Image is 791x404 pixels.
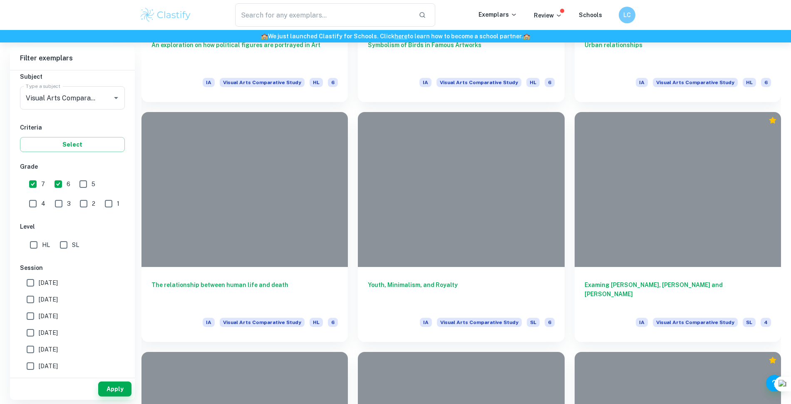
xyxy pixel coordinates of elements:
span: [DATE] [39,328,58,337]
button: Select [20,137,125,152]
div: Premium [769,116,777,125]
h6: Criteria [20,123,125,132]
span: IA [636,78,648,87]
span: Visual Arts Comparative Study [436,78,521,87]
h6: Urban relationships [585,40,771,68]
span: IA [419,78,431,87]
span: 4 [41,199,45,208]
p: Review [534,11,562,20]
span: 2 [92,199,95,208]
span: HL [310,318,323,327]
a: here [394,33,407,40]
h6: Level [20,222,125,231]
span: SL [527,318,540,327]
h6: Filter exemplars [10,47,135,70]
a: Schools [579,12,602,18]
span: 6 [328,318,338,327]
span: IA [420,318,432,327]
h6: Symbolism of Birds in Famous Artworks [368,40,554,68]
button: Help and Feedback [766,375,783,392]
span: 6 [545,318,555,327]
h6: An exploration on how political figures are portrayed in Art [151,40,338,68]
span: [DATE] [39,312,58,321]
a: The relationship between human life and deathIAVisual Arts Comparative StudyHL6 [141,112,348,342]
div: Premium [769,356,777,364]
h6: Examing [PERSON_NAME], [PERSON_NAME] and [PERSON_NAME] [585,280,771,308]
h6: We just launched Clastify for Schools. Click to learn how to become a school partner. [2,32,789,41]
span: [DATE] [39,362,58,371]
span: 5 [92,180,95,189]
a: Examing [PERSON_NAME], [PERSON_NAME] and [PERSON_NAME]IAVisual Arts Comparative StudySL4 [575,112,781,342]
a: Youth, Minimalism, and RoyaltyIAVisual Arts Comparative StudySL6 [358,112,564,342]
span: 6 [761,78,771,87]
button: LC [619,7,635,23]
span: [DATE] [39,278,58,287]
span: [DATE] [39,295,58,304]
span: 4 [761,318,771,327]
span: Visual Arts Comparative Study [220,318,305,327]
span: IA [203,318,215,327]
img: Clastify logo [139,7,192,23]
button: Open [110,92,122,104]
span: HL [526,78,540,87]
span: [DATE] [39,345,58,354]
span: 🏫 [261,33,268,40]
span: Visual Arts Comparative Study [653,318,738,327]
span: IA [203,78,215,87]
span: Visual Arts Comparative Study [220,78,305,87]
span: 1 [117,199,119,208]
p: Exemplars [479,10,517,19]
span: HL [42,240,50,249]
h6: Subject [20,72,125,81]
span: SL [743,318,756,327]
span: 6 [67,180,70,189]
span: 3 [67,199,71,208]
span: Visual Arts Comparative Study [653,78,738,87]
h6: Grade [20,162,125,171]
h6: The relationship between human life and death [151,280,338,308]
span: 🏫 [523,33,530,40]
h6: Session [20,263,125,272]
span: Visual Arts Comparative Study [437,318,522,327]
span: HL [743,78,756,87]
input: Search for any exemplars... [235,3,412,27]
span: 7 [41,180,45,189]
h6: Youth, Minimalism, and Royalty [368,280,554,308]
button: Apply [98,382,131,397]
span: IA [636,318,648,327]
span: SL [72,240,79,249]
span: 6 [545,78,555,87]
span: HL [310,78,323,87]
h6: LC [622,10,632,20]
label: Type a subject [26,82,60,90]
span: 6 [328,78,338,87]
